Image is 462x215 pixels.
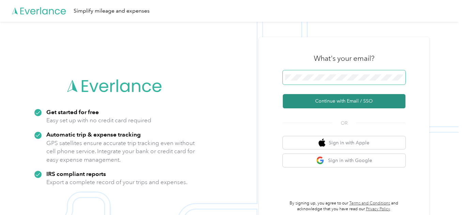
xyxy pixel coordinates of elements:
[319,139,325,147] img: apple logo
[349,201,390,206] a: Terms and Conditions
[316,156,325,165] img: google logo
[46,116,151,125] p: Easy set up with no credit card required
[283,154,405,167] button: google logoSign in with Google
[366,207,390,212] a: Privacy Policy
[46,139,195,164] p: GPS satellites ensure accurate trip tracking even without cell phone service. Integrate your bank...
[283,200,405,212] p: By signing up, you agree to our and acknowledge that you have read our .
[283,136,405,149] button: apple logoSign in with Apple
[46,108,99,115] strong: Get started for free
[46,170,106,177] strong: IRS compliant reports
[74,7,150,15] div: Simplify mileage and expenses
[46,178,187,186] p: Export a complete record of your trips and expenses.
[314,54,374,63] h3: What's your email?
[46,131,141,138] strong: Automatic trip & expense tracking
[283,94,405,108] button: Continue with Email / SSO
[332,120,356,127] span: OR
